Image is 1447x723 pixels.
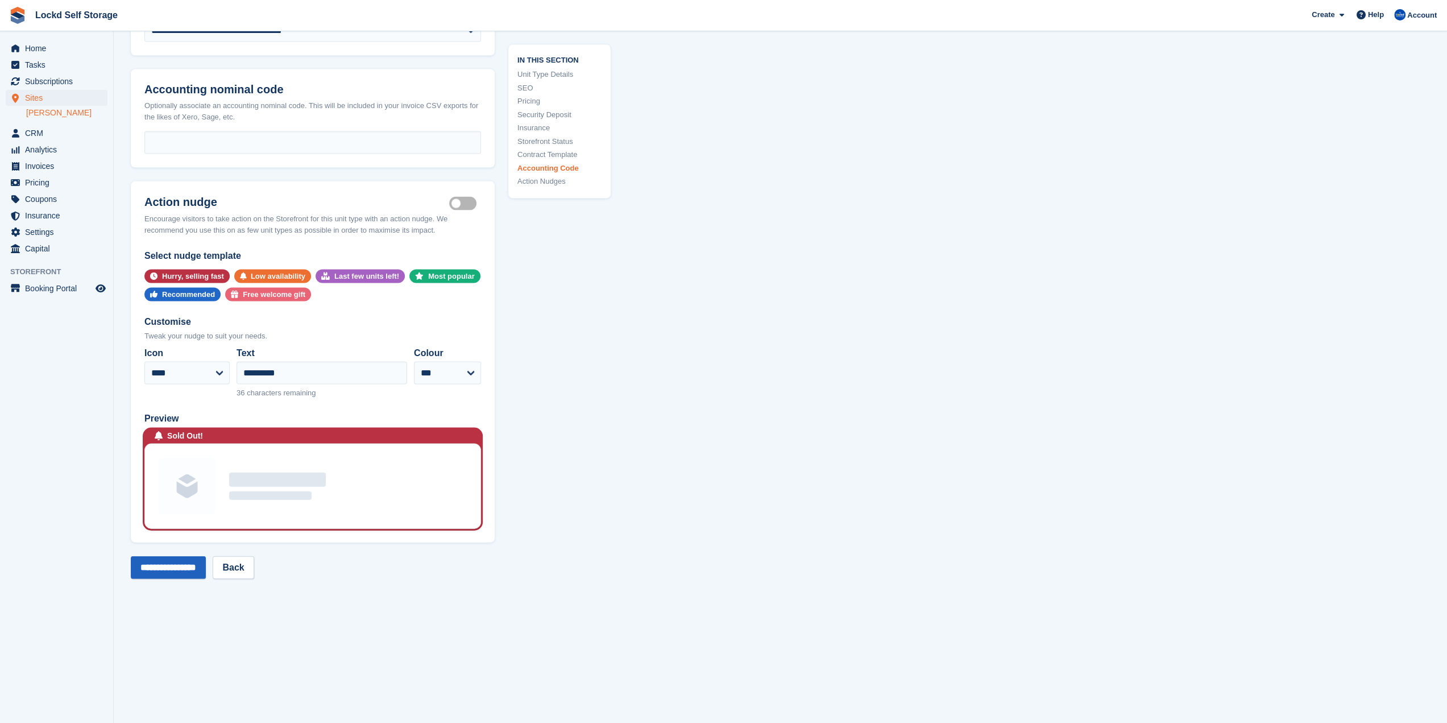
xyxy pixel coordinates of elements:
div: Last few units left! [334,270,399,283]
span: Insurance [25,208,93,224]
button: Hurry, selling fast [144,270,230,283]
a: Action Nudges [517,176,602,187]
div: Sold Out! [167,430,203,442]
a: Storefront Status [517,135,602,147]
div: Customise [144,315,481,329]
button: Low availability [234,270,311,283]
a: menu [6,175,107,191]
span: Create [1312,9,1334,20]
img: Jonny Bleach [1394,9,1405,20]
div: Tweak your nudge to suit your needs. [144,330,481,342]
h2: Action nudge [144,195,449,209]
button: Free welcome gift [225,288,311,301]
div: Low availability [251,270,305,283]
span: Storefront [10,266,113,278]
a: Unit Type Details [517,69,602,80]
label: Colour [414,346,481,360]
div: Free welcome gift [243,288,305,301]
div: Encourage visitors to take action on the Storefront for this unit type with an action nudge. We r... [144,213,481,236]
a: [PERSON_NAME] [26,108,107,118]
span: Help [1368,9,1384,20]
a: menu [6,125,107,141]
a: Back [213,556,254,579]
a: menu [6,208,107,224]
h2: Accounting nominal code [144,83,481,96]
div: Hurry, selling fast [162,270,224,283]
span: Analytics [25,142,93,158]
button: Recommended [144,288,221,301]
label: Is active [449,203,481,205]
img: stora-icon-8386f47178a22dfd0bd8f6a31ec36ba5ce8667c1dd55bd0f319d3a0aa187defe.svg [9,7,26,24]
a: Accounting Code [517,162,602,173]
a: Contract Template [517,149,602,160]
span: Subscriptions [25,73,93,89]
a: Security Deposit [517,109,602,120]
label: Text [237,346,407,360]
a: menu [6,241,107,257]
label: Icon [144,346,230,360]
button: Last few units left! [316,270,405,283]
span: Pricing [25,175,93,191]
div: Most popular [428,270,475,283]
a: Preview store [94,282,107,295]
a: SEO [517,82,602,93]
div: Select nudge template [144,249,481,263]
a: menu [6,57,107,73]
span: Account [1407,10,1437,21]
span: CRM [25,125,93,141]
a: menu [6,280,107,296]
img: Unit group image placeholder [159,458,215,515]
a: Insurance [517,122,602,134]
a: menu [6,73,107,89]
button: Most popular [409,270,480,283]
span: Capital [25,241,93,257]
span: Home [25,40,93,56]
a: menu [6,158,107,174]
span: 36 [237,389,244,397]
span: Tasks [25,57,93,73]
span: Booking Portal [25,280,93,296]
a: menu [6,191,107,207]
span: In this section [517,53,602,64]
a: menu [6,224,107,240]
span: characters remaining [247,389,316,397]
span: Invoices [25,158,93,174]
a: Lockd Self Storage [31,6,122,24]
div: Preview [144,412,481,425]
a: menu [6,142,107,158]
a: menu [6,90,107,106]
a: menu [6,40,107,56]
span: Settings [25,224,93,240]
span: Sites [25,90,93,106]
a: Pricing [517,96,602,107]
span: Coupons [25,191,93,207]
div: Optionally associate an accounting nominal code. This will be included in your invoice CSV export... [144,100,481,122]
div: Recommended [162,288,215,301]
